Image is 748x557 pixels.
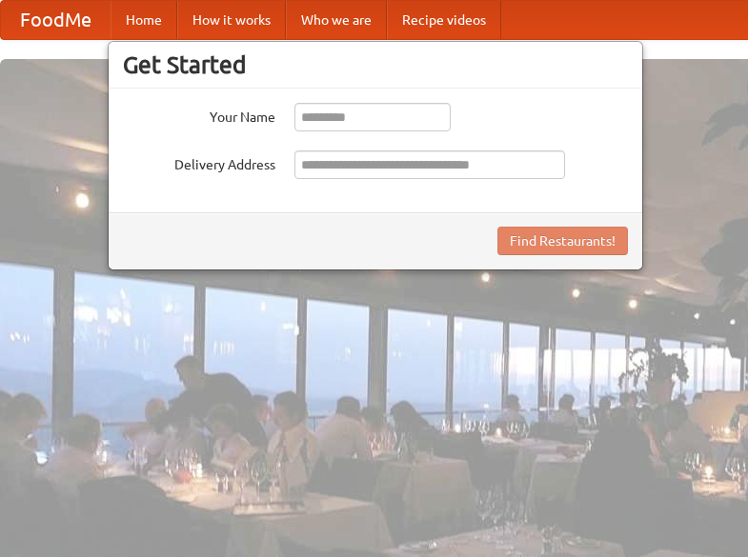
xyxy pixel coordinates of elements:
[123,150,275,174] label: Delivery Address
[286,1,387,39] a: Who we are
[1,1,111,39] a: FoodMe
[111,1,177,39] a: Home
[177,1,286,39] a: How it works
[123,103,275,127] label: Your Name
[497,227,628,255] button: Find Restaurants!
[123,50,628,79] h3: Get Started
[387,1,501,39] a: Recipe videos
